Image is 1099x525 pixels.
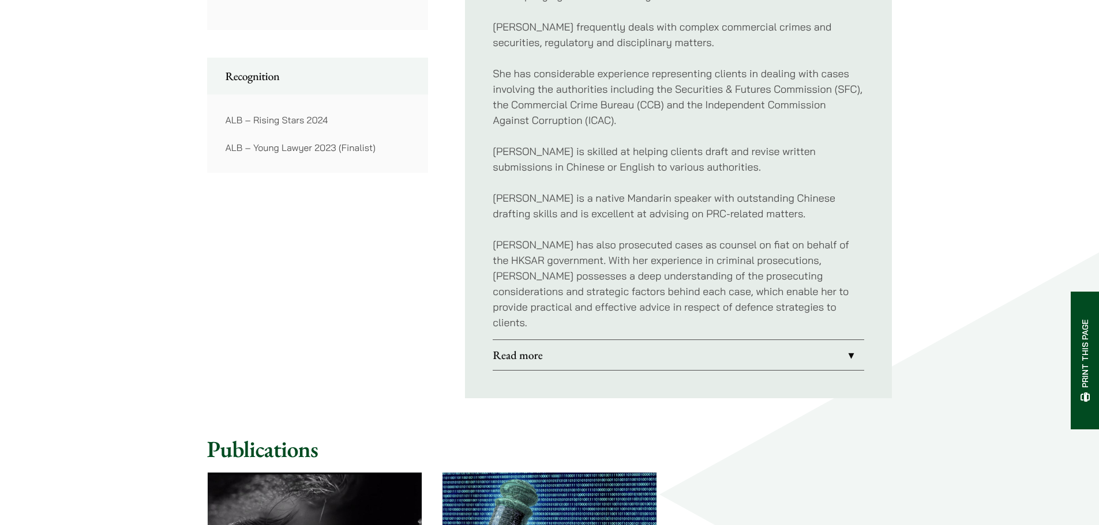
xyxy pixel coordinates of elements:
p: ALB – Rising Stars 2024 [226,113,410,127]
h2: Recognition [226,69,410,83]
p: She has considerable experience representing clients in dealing with cases involving the authorit... [493,66,864,128]
p: [PERSON_NAME] frequently deals with complex commercial crimes and securities, regulatory and disc... [493,19,864,50]
h2: Publications [207,435,892,463]
a: Read more [493,340,864,370]
p: [PERSON_NAME] is a native Mandarin speaker with outstanding Chinese drafting skills and is excell... [493,190,864,221]
p: ALB – Young Lawyer 2023 (Finalist) [226,141,410,154]
p: [PERSON_NAME] has also prosecuted cases as counsel on fiat on behalf of the HKSAR government. Wit... [493,237,864,330]
p: [PERSON_NAME] is skilled at helping clients draft and revise written submissions in Chinese or En... [493,143,864,175]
